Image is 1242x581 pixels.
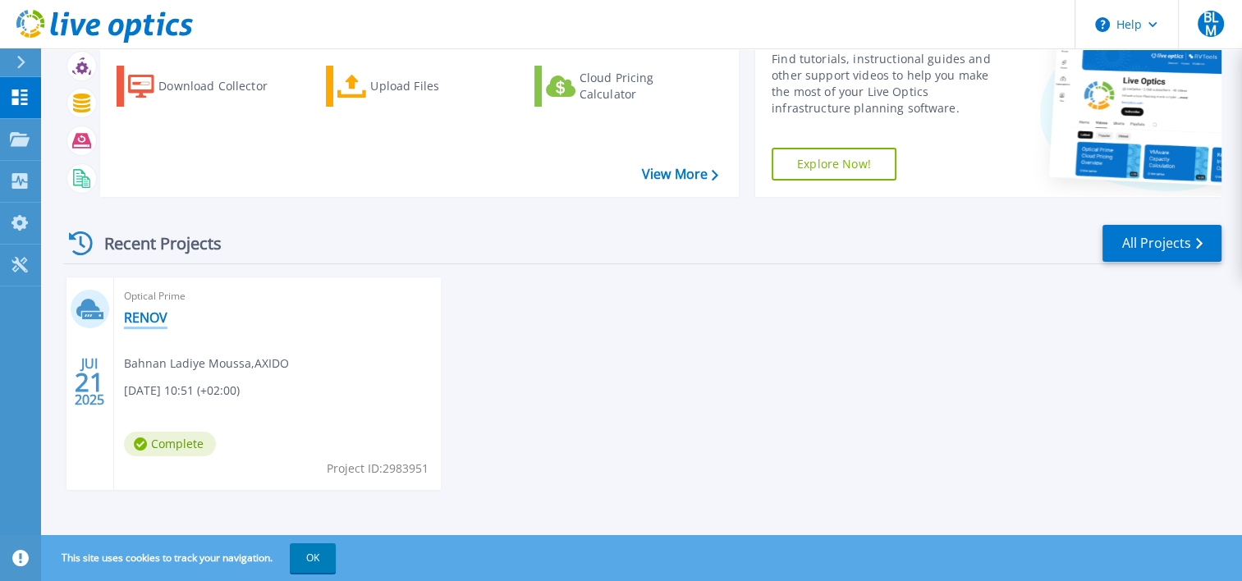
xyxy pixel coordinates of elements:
a: Upload Files [326,66,509,107]
span: Bahnan Ladiye Moussa , AXIDO [124,355,289,373]
span: This site uses cookies to track your navigation. [45,543,336,573]
div: Recent Projects [63,223,244,263]
div: JUI 2025 [74,352,105,412]
span: Optical Prime [124,287,431,305]
a: RENOV [124,309,167,326]
a: Explore Now! [772,148,896,181]
span: Project ID: 2983951 [327,460,429,478]
span: Complete [124,432,216,456]
button: OK [290,543,336,573]
a: View More [642,167,718,182]
a: Download Collector [117,66,300,107]
div: Find tutorials, instructional guides and other support videos to help you make the most of your L... [772,51,1006,117]
div: Cloud Pricing Calculator [580,70,711,103]
div: Download Collector [158,70,290,103]
span: [DATE] 10:51 (+02:00) [124,382,240,400]
div: Upload Files [370,70,502,103]
span: 21 [75,375,104,389]
a: Cloud Pricing Calculator [534,66,717,107]
span: BLM [1198,11,1224,37]
a: All Projects [1102,225,1221,262]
